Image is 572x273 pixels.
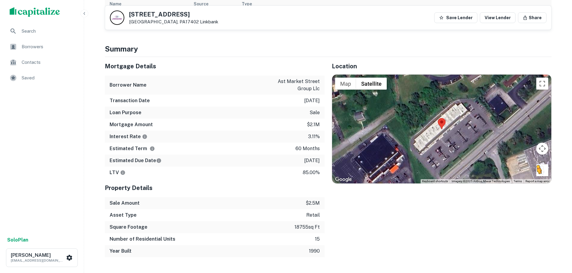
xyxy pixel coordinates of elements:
[7,236,28,244] a: SoloPlan
[266,78,320,92] p: ast market street group llc
[5,71,79,85] a: Saved
[306,212,320,219] p: retail
[542,225,572,254] iframe: Chat Widget
[22,43,75,50] span: Borrowers
[156,158,162,163] svg: Estimate is based on a standard schedule for this type of loan.
[110,133,147,140] h6: Interest Rate
[110,109,141,116] h6: Loan Purpose
[306,200,320,207] p: $2.5m
[105,183,325,192] h5: Property Details
[536,78,548,90] button: Toggle fullscreen view
[334,176,353,183] a: Open this area in Google Maps (opens a new window)
[110,0,121,7] div: Name
[422,179,448,183] button: Keyboard shortcuts
[303,169,320,176] p: 85.00%
[7,237,28,243] strong: Solo Plan
[150,146,155,151] svg: Term is based on a standard schedule for this type of loan.
[525,180,549,183] a: Report a map error
[315,236,320,243] p: 15
[295,224,320,231] p: 18755 sq ft
[308,133,320,140] p: 3.11%
[110,82,147,89] h6: Borrower Name
[194,0,208,7] div: Source
[310,109,320,116] p: sale
[356,78,387,90] button: Show satellite imagery
[22,74,75,82] span: Saved
[110,200,140,207] h6: Sale Amount
[334,176,353,183] img: Google
[22,59,75,66] span: Contacts
[110,212,137,219] h6: Asset Type
[242,0,252,7] div: Type
[309,248,320,255] p: 1990
[518,12,546,23] button: Share
[513,180,522,183] a: Terms (opens in new tab)
[10,7,60,17] img: capitalize-logo.png
[110,248,132,255] h6: Year Built
[142,134,147,139] svg: The interest rates displayed on the website are for informational purposes only and may be report...
[11,253,65,258] h6: [PERSON_NAME]
[110,157,162,164] h6: Estimated Due Date
[536,164,548,176] button: Drag Pegman onto the map to open Street View
[5,40,79,54] a: Borrowers
[480,12,516,23] a: View Lender
[11,258,65,263] p: [EMAIL_ADDRESS][DOMAIN_NAME]
[304,157,320,164] p: [DATE]
[200,19,218,24] a: Linkbank
[105,62,325,71] h5: Mortgage Details
[307,121,320,128] p: $2.1m
[110,224,147,231] h6: Square Footage
[129,19,218,25] p: [GEOGRAPHIC_DATA], PA17402
[434,12,477,23] button: Save Lender
[536,143,548,155] button: Map camera controls
[304,97,320,104] p: [DATE]
[295,145,320,152] p: 60 months
[22,28,75,35] span: Search
[110,97,150,104] h6: Transaction Date
[5,55,79,70] a: Contacts
[5,24,79,38] a: Search
[120,170,126,175] svg: LTVs displayed on the website are for informational purposes only and may be reported incorrectly...
[105,43,552,54] h4: Summary
[110,121,153,128] h6: Mortgage Amount
[335,78,356,90] button: Show street map
[110,169,126,176] h6: LTV
[6,248,78,267] button: [PERSON_NAME][EMAIL_ADDRESS][DOMAIN_NAME]
[110,145,155,152] h6: Estimated Term
[452,180,510,183] span: Imagery ©2025 Airbus, Maxar Technologies
[129,11,218,17] h5: [STREET_ADDRESS]
[110,236,175,243] h6: Number of Residential Units
[332,62,552,71] h5: Location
